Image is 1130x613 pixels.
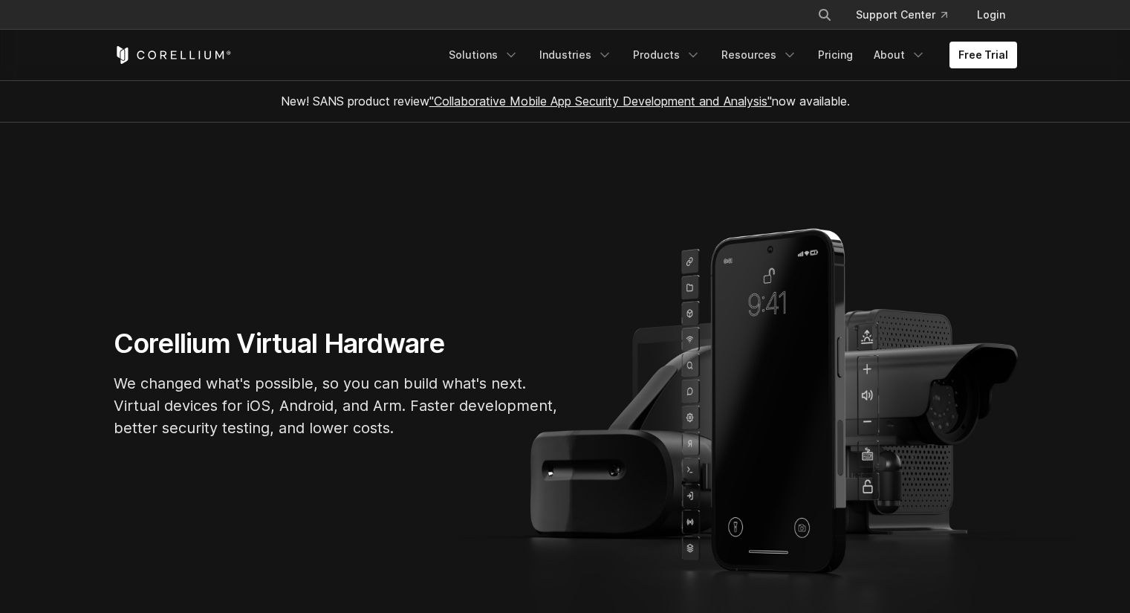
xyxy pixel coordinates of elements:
[114,372,559,439] p: We changed what's possible, so you can build what's next. Virtual devices for iOS, Android, and A...
[712,42,806,68] a: Resources
[114,327,559,360] h1: Corellium Virtual Hardware
[440,42,527,68] a: Solutions
[281,94,850,108] span: New! SANS product review now available.
[429,94,772,108] a: "Collaborative Mobile App Security Development and Analysis"
[440,42,1017,68] div: Navigation Menu
[624,42,710,68] a: Products
[809,42,862,68] a: Pricing
[844,1,959,28] a: Support Center
[865,42,935,68] a: About
[114,46,232,64] a: Corellium Home
[811,1,838,28] button: Search
[965,1,1017,28] a: Login
[949,42,1017,68] a: Free Trial
[799,1,1017,28] div: Navigation Menu
[530,42,621,68] a: Industries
